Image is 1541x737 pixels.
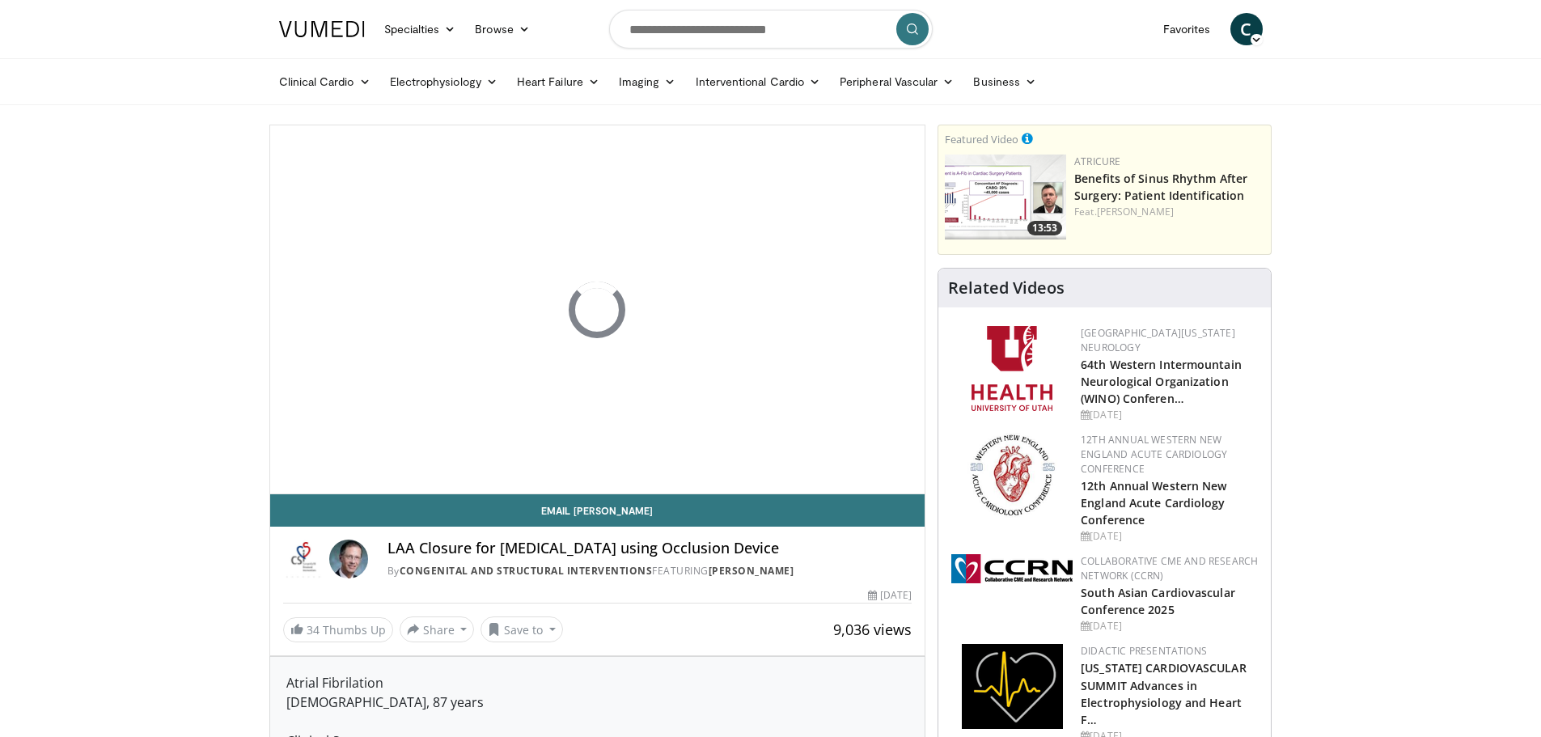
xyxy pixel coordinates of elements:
[400,564,653,578] a: Congenital and Structural Interventions
[375,13,466,45] a: Specialties
[387,564,912,578] div: By FEATURING
[1081,660,1247,726] a: [US_STATE] CARDIOVASCULAR SUMMIT Advances in Electrophysiology and Heart F…
[609,66,686,98] a: Imaging
[1081,357,1242,406] a: 64th Western Intermountain Neurological Organization (WINO) Conferen…
[283,617,393,642] a: 34 Thumbs Up
[1081,433,1227,476] a: 12th Annual Western New England Acute Cardiology Conference
[279,21,365,37] img: VuMedi Logo
[972,326,1052,411] img: f6362829-b0a3-407d-a044-59546adfd345.png.150x105_q85_autocrop_double_scale_upscale_version-0.2.png
[1074,155,1120,168] a: AtriCure
[1154,13,1221,45] a: Favorites
[945,155,1066,239] img: 982c273f-2ee1-4c72-ac31-fa6e97b745f7.png.150x105_q85_crop-smart_upscale.png
[1027,221,1062,235] span: 13:53
[380,66,507,98] a: Electrophysiology
[951,554,1073,583] img: a04ee3ba-8487-4636-b0fb-5e8d268f3737.png.150x105_q85_autocrop_double_scale_upscale_version-0.2.png
[1081,478,1226,527] a: 12th Annual Western New England Acute Cardiology Conference
[1081,408,1258,422] div: [DATE]
[830,66,963,98] a: Peripheral Vascular
[481,616,563,642] button: Save to
[307,622,320,637] span: 34
[1081,326,1235,354] a: [GEOGRAPHIC_DATA][US_STATE] Neurology
[709,564,794,578] a: [PERSON_NAME]
[1081,554,1258,582] a: Collaborative CME and Research Network (CCRN)
[609,10,933,49] input: Search topics, interventions
[1081,619,1258,633] div: [DATE]
[270,125,925,494] video-js: Video Player
[948,278,1065,298] h4: Related Videos
[465,13,540,45] a: Browse
[1074,171,1247,203] a: Benefits of Sinus Rhythm After Surgery: Patient Identification
[1081,529,1258,544] div: [DATE]
[962,644,1063,729] img: 1860aa7a-ba06-47e3-81a4-3dc728c2b4cf.png.150x105_q85_autocrop_double_scale_upscale_version-0.2.png
[963,66,1046,98] a: Business
[945,132,1018,146] small: Featured Video
[283,540,323,578] img: Congenital and Structural Interventions
[1230,13,1263,45] a: C
[269,66,380,98] a: Clinical Cardio
[387,540,912,557] h4: LAA Closure for [MEDICAL_DATA] using Occlusion Device
[1081,644,1258,659] div: Didactic Presentations
[967,433,1057,518] img: 0954f259-7907-4053-a817-32a96463ecc8.png.150x105_q85_autocrop_double_scale_upscale_version-0.2.png
[868,588,912,603] div: [DATE]
[507,66,609,98] a: Heart Failure
[945,155,1066,239] a: 13:53
[1081,585,1235,617] a: South Asian Cardiovascular Conference 2025
[400,616,475,642] button: Share
[329,540,368,578] img: Avatar
[270,494,925,527] a: Email [PERSON_NAME]
[833,620,912,639] span: 9,036 views
[686,66,831,98] a: Interventional Cardio
[1074,205,1264,219] div: Feat.
[1097,205,1174,218] a: [PERSON_NAME]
